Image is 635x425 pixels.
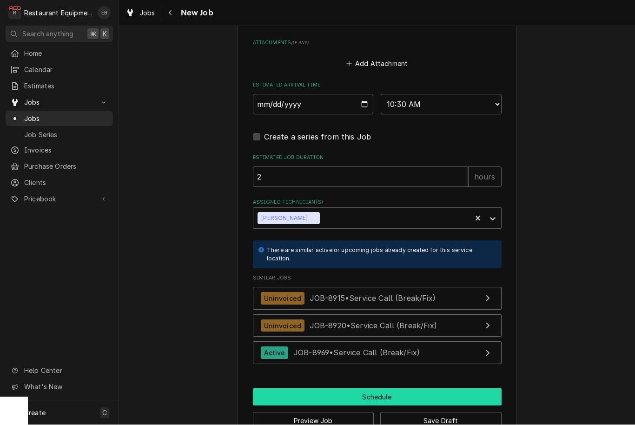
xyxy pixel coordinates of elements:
span: Job Series [24,130,108,140]
span: K [103,29,107,39]
div: Emily Bird's Avatar [98,7,111,20]
a: Go to Pricebook [6,192,113,207]
a: Job Series [6,127,113,143]
div: Similar Jobs [253,275,502,369]
div: Uninvoiced [261,320,305,332]
a: Jobs [122,6,159,21]
span: Search anything [22,29,73,39]
span: Pricebook [24,194,94,204]
span: JOB-8920 • Service Call (Break/Fix) [310,321,437,331]
a: Home [6,46,113,61]
span: JOB-8969 • Service Call (Break/Fix) [293,348,420,358]
span: Estimates [24,81,108,91]
a: Jobs [6,111,113,126]
div: Active [261,347,289,359]
div: Remove Bryan Sanders [310,212,320,225]
div: Estimated Job Duration [253,154,502,187]
span: Jobs [24,114,108,124]
div: Uninvoiced [261,292,305,305]
span: Purchase Orders [24,162,108,172]
span: Jobs [139,8,155,18]
div: Restaurant Equipment Diagnostics [24,8,93,18]
span: C [102,408,107,418]
span: ⌘ [90,29,96,39]
span: Create [24,409,46,417]
div: hours [468,167,502,187]
a: Purchase Orders [6,159,113,174]
span: What's New [24,382,107,392]
a: View Job [253,342,502,365]
button: Schedule [253,389,502,406]
span: Calendar [24,65,108,75]
div: Restaurant Equipment Diagnostics's Avatar [8,7,21,20]
label: Attachments [253,40,502,47]
a: Invoices [6,143,113,158]
span: Similar Jobs [253,275,502,282]
div: [PERSON_NAME] [258,212,310,225]
div: Button Group Row [253,389,502,406]
div: R [8,7,21,20]
label: Estimated Job Duration [253,154,502,162]
div: Estimated Arrival Time [253,82,502,115]
div: Attachments [253,40,502,70]
div: Assigned Technician(s) [253,199,502,229]
button: Navigate back [163,6,178,20]
button: Search anything⌘K [6,26,113,42]
input: Date [253,94,374,115]
a: Calendar [6,62,113,78]
span: Invoices [24,146,108,155]
a: View Job [253,287,502,310]
span: Home [24,49,108,59]
span: New Job [178,7,213,20]
a: Go to Jobs [6,95,113,110]
div: There are similar active or upcoming jobs already created for this service location. [267,246,492,264]
a: Go to What's New [6,379,113,395]
a: Estimates [6,79,113,94]
a: View Job [253,315,502,338]
a: Clients [6,175,113,191]
span: ( if any ) [291,40,309,46]
label: Assigned Technician(s) [253,199,502,206]
label: Estimated Arrival Time [253,82,502,89]
span: JOB-8915 • Service Call (Break/Fix) [310,294,436,303]
span: Clients [24,178,108,188]
label: Create a series from this Job [264,132,371,143]
button: Add Attachment [344,57,410,70]
span: Jobs [24,98,94,107]
select: Time Select [381,94,502,115]
span: Help Center [24,366,107,376]
a: Go to Help Center [6,363,113,379]
div: EB [98,7,111,20]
